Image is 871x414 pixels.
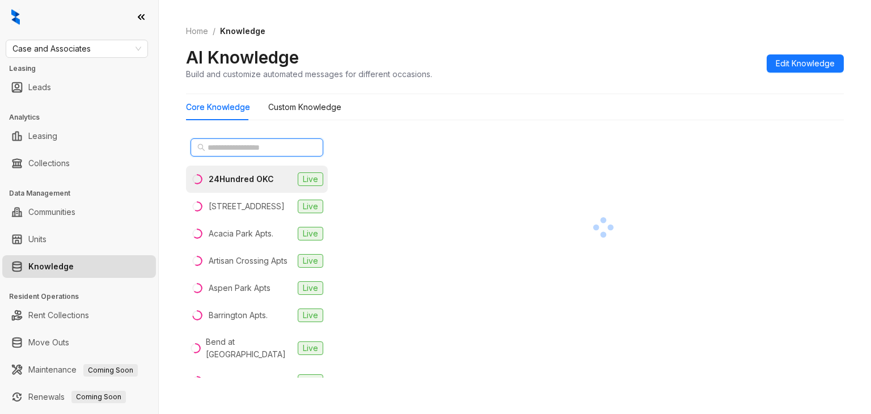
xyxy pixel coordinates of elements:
a: Home [184,25,210,37]
a: Communities [28,201,75,223]
span: Live [298,374,323,388]
h3: Resident Operations [9,292,158,302]
img: logo [11,9,20,25]
div: Cascata Apartments [209,375,283,387]
li: Knowledge [2,255,156,278]
div: Core Knowledge [186,101,250,113]
span: Edit Knowledge [776,57,835,70]
h2: AI Knowledge [186,47,299,68]
li: Leads [2,76,156,99]
div: Acacia Park Apts. [209,227,273,240]
a: Rent Collections [28,304,89,327]
div: Barrington Apts. [209,309,268,322]
div: Aspen Park Apts [209,282,270,294]
span: Live [298,227,323,240]
div: 24Hundred OKC [209,173,274,185]
span: Live [298,200,323,213]
div: Artisan Crossing Apts [209,255,287,267]
span: Live [298,341,323,355]
li: Rent Collections [2,304,156,327]
a: Knowledge [28,255,74,278]
span: Live [298,172,323,186]
a: Collections [28,152,70,175]
li: Communities [2,201,156,223]
span: search [197,143,205,151]
h3: Data Management [9,188,158,198]
li: Collections [2,152,156,175]
div: Bend at [GEOGRAPHIC_DATA] [206,336,293,361]
button: Edit Knowledge [767,54,844,73]
span: Coming Soon [71,391,126,403]
span: Live [298,309,323,322]
div: Custom Knowledge [268,101,341,113]
a: Units [28,228,46,251]
div: Build and customize automated messages for different occasions. [186,68,432,80]
li: Renewals [2,386,156,408]
li: Units [2,228,156,251]
span: Live [298,281,323,295]
span: Coming Soon [83,364,138,377]
a: Leads [28,76,51,99]
span: Knowledge [220,26,265,36]
li: Leasing [2,125,156,147]
a: Move Outs [28,331,69,354]
li: Maintenance [2,358,156,381]
h3: Analytics [9,112,158,122]
a: RenewalsComing Soon [28,386,126,408]
li: Move Outs [2,331,156,354]
span: Case and Associates [12,40,141,57]
div: [STREET_ADDRESS] [209,200,285,213]
h3: Leasing [9,64,158,74]
li: / [213,25,215,37]
a: Leasing [28,125,57,147]
span: Live [298,254,323,268]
